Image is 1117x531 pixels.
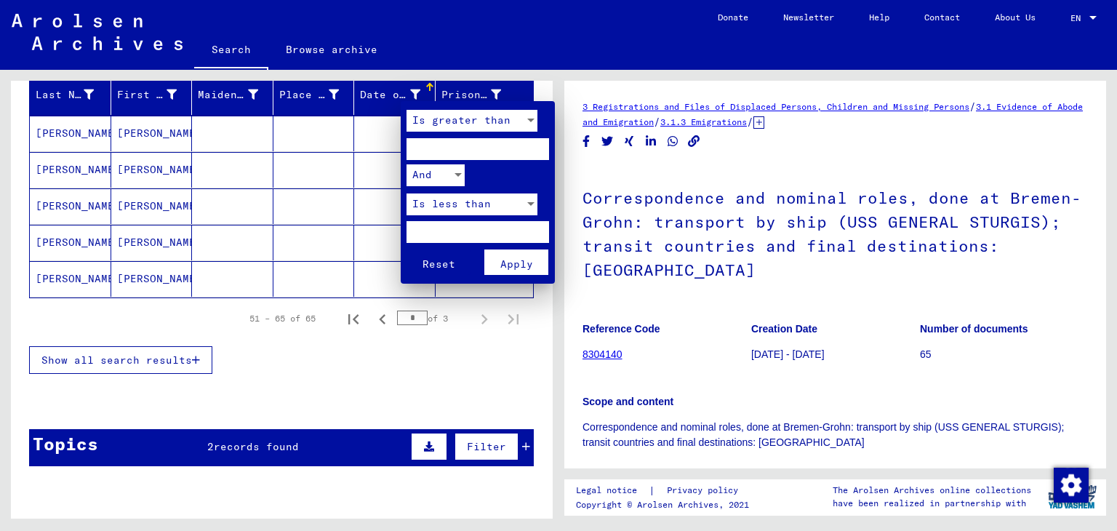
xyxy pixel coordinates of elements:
[1054,468,1089,503] img: Change consent
[407,249,471,274] button: Reset
[412,196,491,209] span: Is less than
[500,257,533,270] span: Apply
[423,257,455,270] span: Reset
[412,113,511,127] span: Is greater than
[412,167,432,180] span: And
[484,249,548,274] button: Apply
